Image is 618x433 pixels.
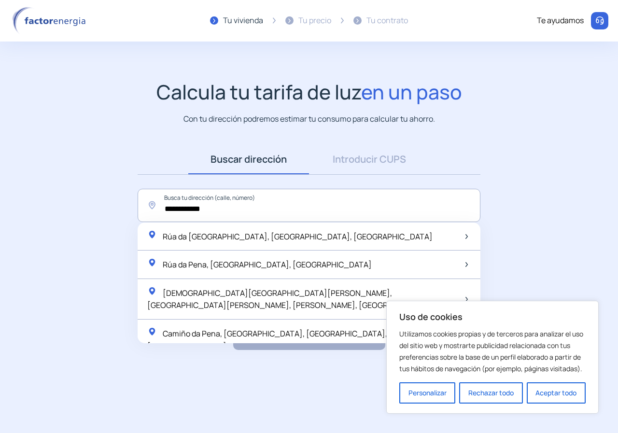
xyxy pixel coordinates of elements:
p: Uso de cookies [399,311,586,322]
img: logo factor [10,7,92,35]
a: Buscar dirección [188,144,309,174]
img: location-pin-green.svg [147,230,157,239]
img: location-pin-green.svg [147,286,157,296]
button: Rechazar todo [459,382,522,404]
p: Utilizamos cookies propias y de terceros para analizar el uso del sitio web y mostrarte publicida... [399,328,586,375]
div: Uso de cookies [386,301,599,414]
a: Introducir CUPS [309,144,430,174]
span: Camiño da Pena, [GEOGRAPHIC_DATA], [GEOGRAPHIC_DATA], [GEOGRAPHIC_DATA] [147,328,387,351]
span: en un paso [361,78,462,105]
button: Personalizar [399,382,455,404]
p: Con tu dirección podremos estimar tu consumo para calcular tu ahorro. [183,113,435,125]
img: arrow-next-item.svg [465,297,468,302]
div: Te ayudamos [537,14,584,27]
span: Rúa da Pena, [GEOGRAPHIC_DATA], [GEOGRAPHIC_DATA] [163,259,372,270]
div: Tu vivienda [223,14,263,27]
img: location-pin-green.svg [147,258,157,267]
span: [DEMOGRAPHIC_DATA][GEOGRAPHIC_DATA][PERSON_NAME], [GEOGRAPHIC_DATA][PERSON_NAME], [PERSON_NAME], ... [147,288,438,311]
span: Rúa da [GEOGRAPHIC_DATA], [GEOGRAPHIC_DATA], [GEOGRAPHIC_DATA] [163,231,433,242]
button: Aceptar todo [527,382,586,404]
img: llamar [595,16,604,26]
img: arrow-next-item.svg [465,262,468,267]
div: Tu contrato [366,14,408,27]
img: arrow-next-item.svg [465,234,468,239]
img: location-pin-green.svg [147,327,157,336]
h1: Calcula tu tarifa de luz [156,80,462,104]
div: Tu precio [298,14,331,27]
